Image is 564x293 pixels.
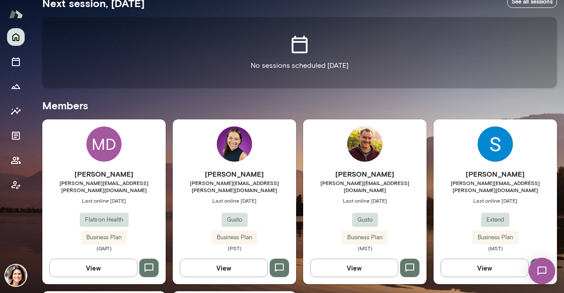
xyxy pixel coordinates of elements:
button: Client app [7,176,25,194]
span: Last online [DATE] [434,197,557,204]
button: Growth Plan [7,78,25,95]
button: View [310,259,398,277]
span: Business Plan [472,233,518,242]
span: Last online [DATE] [42,197,166,204]
span: (GMT) [42,245,166,252]
button: Members [7,152,25,169]
span: [PERSON_NAME][EMAIL_ADDRESS][DOMAIN_NAME] [303,179,427,193]
button: View [180,259,268,277]
span: [PERSON_NAME][EMAIL_ADDRESS][PERSON_NAME][DOMAIN_NAME] [42,179,166,193]
button: Home [7,28,25,46]
span: Gusto [222,215,248,224]
h6: [PERSON_NAME] [434,169,557,179]
h6: [PERSON_NAME] [303,169,427,179]
p: No sessions scheduled [DATE] [251,60,349,71]
span: Business Plan [211,233,257,242]
img: Shannon Payne [478,126,513,162]
span: Business Plan [81,233,127,242]
span: Gusto [352,215,378,224]
button: Documents [7,127,25,145]
img: Rehana Manejwala [217,126,252,162]
span: Flatiron Health [80,215,129,224]
h5: Members [42,98,557,112]
img: Mento [9,6,23,22]
span: Last online [DATE] [173,197,296,204]
button: Sessions [7,53,25,70]
img: Jeremy Person [347,126,382,162]
span: (MST) [434,245,557,252]
span: Last online [DATE] [303,197,427,204]
img: Gwen Throckmorton [5,265,26,286]
span: (MST) [303,245,427,252]
button: View [441,259,529,277]
button: Insights [7,102,25,120]
span: [PERSON_NAME][EMAIL_ADDRESS][PERSON_NAME][DOMAIN_NAME] [434,179,557,193]
h6: [PERSON_NAME] [42,169,166,179]
div: MD [86,126,122,162]
h6: [PERSON_NAME] [173,169,296,179]
span: Extend [481,215,509,224]
span: [PERSON_NAME][EMAIL_ADDRESS][PERSON_NAME][DOMAIN_NAME] [173,179,296,193]
span: Business Plan [342,233,388,242]
span: (PST) [173,245,296,252]
button: View [49,259,137,277]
